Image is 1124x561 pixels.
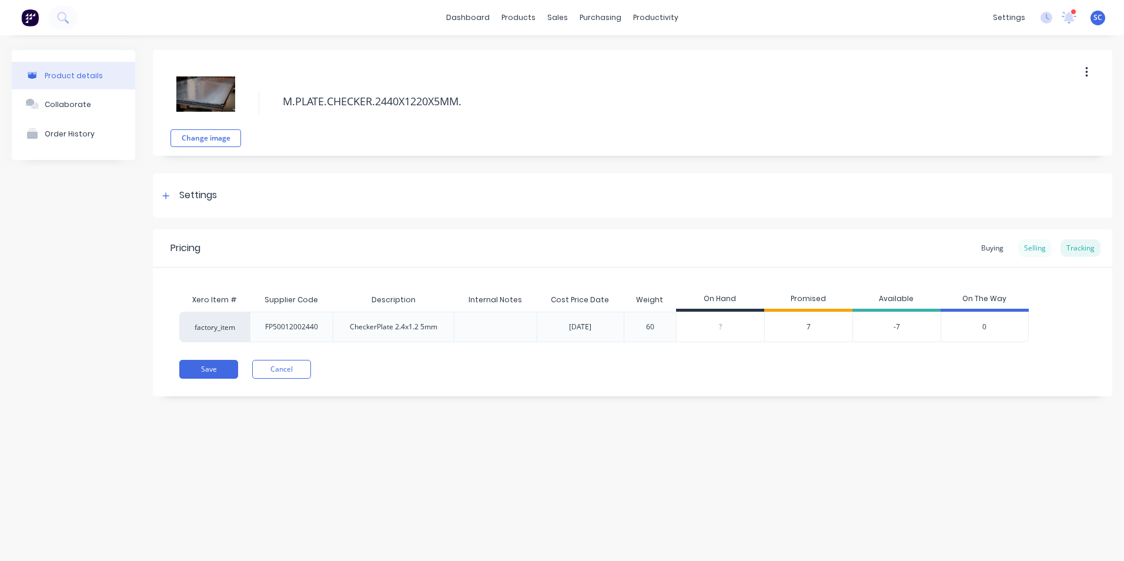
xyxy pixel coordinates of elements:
[1093,12,1102,23] span: SC
[170,129,241,147] button: Change image
[350,322,437,332] div: CheckerPlate 2.4x1.2 5mm
[45,100,91,109] div: Collaborate
[45,71,103,80] div: Product details
[21,9,39,26] img: Factory
[941,288,1029,312] div: On The Way
[12,119,135,148] button: Order History
[12,89,135,119] button: Collaborate
[975,239,1009,257] div: Buying
[807,322,811,332] span: 7
[440,9,496,26] a: dashboard
[179,312,250,342] div: factory_item
[265,322,318,332] div: FP50012002440
[852,288,941,312] div: Available
[179,360,238,379] button: Save
[459,285,531,315] div: Internal Notes
[541,285,618,315] div: Cost Price Date
[987,9,1031,26] div: settings
[646,322,654,332] div: 60
[1018,239,1052,257] div: Selling
[541,9,574,26] div: sales
[627,9,684,26] div: productivity
[362,285,425,315] div: Description
[179,188,217,203] div: Settings
[1061,239,1100,257] div: Tracking
[179,288,250,312] div: Xero Item #
[627,285,673,315] div: Weight
[764,288,852,312] div: Promised
[496,9,541,26] div: products
[170,241,200,255] div: Pricing
[574,9,627,26] div: purchasing
[676,288,764,312] div: On Hand
[176,65,235,123] img: file
[569,322,591,332] div: [DATE]
[45,129,95,138] div: Order History
[852,312,941,342] div: -7
[255,285,327,315] div: Supplier Code
[252,360,311,379] button: Cancel
[982,322,986,332] span: 0
[277,88,1016,115] textarea: M.PLATE.CHECKER.2440X1220X5MM.
[677,312,764,342] div: ?
[170,59,241,147] div: fileChange image
[12,62,135,89] button: Product details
